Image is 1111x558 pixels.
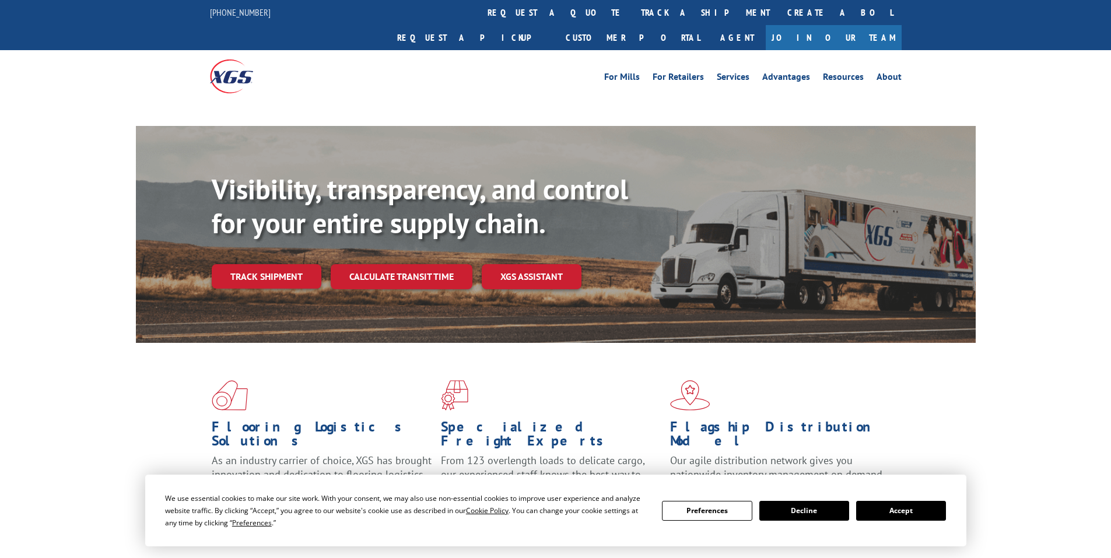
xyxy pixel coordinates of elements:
button: Accept [856,501,946,521]
a: Track shipment [212,264,321,289]
a: About [877,72,902,85]
img: xgs-icon-focused-on-flooring-red [441,380,468,410]
img: xgs-icon-flagship-distribution-model-red [670,380,710,410]
a: Join Our Team [766,25,902,50]
a: Resources [823,72,864,85]
a: Advantages [762,72,810,85]
span: Preferences [232,518,272,528]
a: Request a pickup [388,25,557,50]
h1: Flooring Logistics Solutions [212,420,432,454]
span: As an industry carrier of choice, XGS has brought innovation and dedication to flooring logistics... [212,454,432,495]
div: We use essential cookies to make our site work. With your consent, we may also use non-essential ... [165,492,648,529]
p: From 123 overlength loads to delicate cargo, our experienced staff knows the best way to move you... [441,454,661,506]
b: Visibility, transparency, and control for your entire supply chain. [212,171,628,241]
a: Services [717,72,749,85]
a: Calculate transit time [331,264,472,289]
button: Decline [759,501,849,521]
span: Our agile distribution network gives you nationwide inventory management on demand. [670,454,885,481]
a: For Mills [604,72,640,85]
button: Preferences [662,501,752,521]
a: XGS ASSISTANT [482,264,581,289]
a: Customer Portal [557,25,709,50]
div: Cookie Consent Prompt [145,475,966,546]
span: Cookie Policy [466,506,509,515]
a: [PHONE_NUMBER] [210,6,271,18]
a: Agent [709,25,766,50]
a: For Retailers [653,72,704,85]
h1: Flagship Distribution Model [670,420,891,454]
img: xgs-icon-total-supply-chain-intelligence-red [212,380,248,410]
h1: Specialized Freight Experts [441,420,661,454]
